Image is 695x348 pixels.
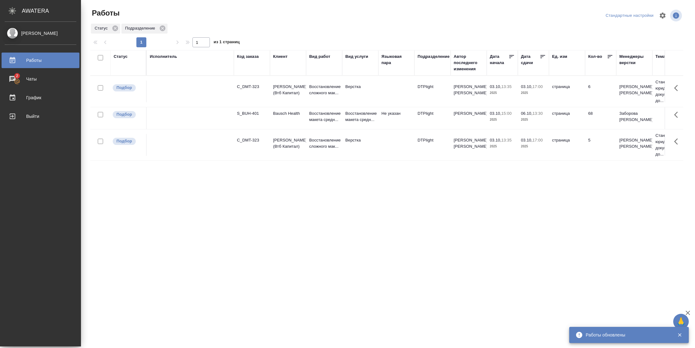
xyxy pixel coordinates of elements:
p: 17:00 [532,84,543,89]
td: 68 [585,107,616,129]
p: 15:00 [501,111,512,116]
span: 🙏 [676,315,686,328]
div: Подразделение [121,24,168,34]
p: 03.10, [521,84,532,89]
p: 03.10, [490,111,501,116]
td: [PERSON_NAME] [PERSON_NAME] [451,134,487,156]
a: Работы [2,53,79,68]
span: 2 [12,73,22,79]
span: из 1 страниц [214,38,240,47]
td: страница [549,134,585,156]
div: Клиент [273,53,287,60]
div: Подразделение [418,53,450,60]
p: Подбор [116,111,132,118]
td: [PERSON_NAME] [451,107,487,129]
button: 🙏 [673,314,689,329]
p: 06.10, [521,111,532,116]
div: Вид работ [309,53,330,60]
p: 13:30 [532,111,543,116]
p: [PERSON_NAME] [PERSON_NAME] [619,84,649,96]
p: 17:00 [532,138,543,142]
div: S_BUH-401 [237,110,267,117]
td: 6 [585,81,616,102]
p: Bausch Health [273,110,303,117]
p: [PERSON_NAME] [PERSON_NAME] [619,137,649,150]
p: 03.10, [490,138,501,142]
div: Статус [114,53,128,60]
p: [PERSON_NAME] (Втб Капитал) [273,137,303,150]
div: Кол-во [588,53,602,60]
p: 2025 [521,117,546,123]
td: DTPlight [414,134,451,156]
p: Стандартные юридические документы, до... [655,132,685,157]
p: 13:35 [501,84,512,89]
p: 2025 [521,143,546,150]
p: Восстановление макета средн... [345,110,375,123]
button: Закрыть [673,332,686,338]
div: Можно подбирать исполнителей [112,84,143,92]
p: Верстка [345,84,375,90]
div: Дата начала [490,53,508,66]
div: [PERSON_NAME] [5,30,76,37]
p: 03.10, [490,84,501,89]
span: Посмотреть информацию [670,10,683,21]
p: Верстка [345,137,375,143]
p: Подразделение [125,25,157,31]
button: Здесь прячутся важные кнопки [670,107,685,122]
p: 2025 [521,90,546,96]
div: Чаты [5,74,76,84]
p: Заборова [PERSON_NAME] [619,110,649,123]
div: Менеджеры верстки [619,53,649,66]
div: C_DMT-323 [237,84,267,90]
p: 2025 [490,117,515,123]
div: Вид услуги [345,53,368,60]
div: split button [604,11,655,21]
p: Восстановление сложного мак... [309,137,339,150]
td: [PERSON_NAME] [PERSON_NAME] [451,81,487,102]
p: 13:35 [501,138,512,142]
a: 2Чаты [2,71,79,87]
div: Статус [91,24,120,34]
td: DTPlight [414,107,451,129]
div: Ед. изм [552,53,567,60]
p: [PERSON_NAME] (Втб Капитал) [273,84,303,96]
p: Статус [95,25,110,31]
div: Автор последнего изменения [454,53,484,72]
p: Восстановление сложного мак... [309,84,339,96]
p: Восстановление макета средн... [309,110,339,123]
div: Дата сдачи [521,53,540,66]
td: 5 [585,134,616,156]
button: Здесь прячутся важные кнопки [670,81,685,95]
p: 2025 [490,90,515,96]
div: Тематика [655,53,674,60]
div: AWATERA [22,5,81,17]
td: страница [549,81,585,102]
div: График [5,93,76,102]
p: 2025 [490,143,515,150]
span: Настроить таблицу [655,8,670,23]
p: 03.10, [521,138,532,142]
p: Стандартные юридические документы, до... [655,79,685,104]
div: Можно подбирать исполнителей [112,137,143,146]
div: Можно подбирать исполнителей [112,110,143,119]
div: Работы [5,56,76,65]
div: Код заказа [237,53,259,60]
div: Работы обновлены [586,332,668,338]
p: Подбор [116,138,132,144]
span: Работы [90,8,120,18]
td: Не указан [378,107,414,129]
td: страница [549,107,585,129]
div: Языковая пара [381,53,411,66]
button: Здесь прячутся важные кнопки [670,134,685,149]
p: Подбор [116,85,132,91]
div: Исполнитель [150,53,177,60]
div: C_DMT-323 [237,137,267,143]
td: DTPlight [414,81,451,102]
div: Выйти [5,112,76,121]
a: График [2,90,79,105]
a: Выйти [2,109,79,124]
